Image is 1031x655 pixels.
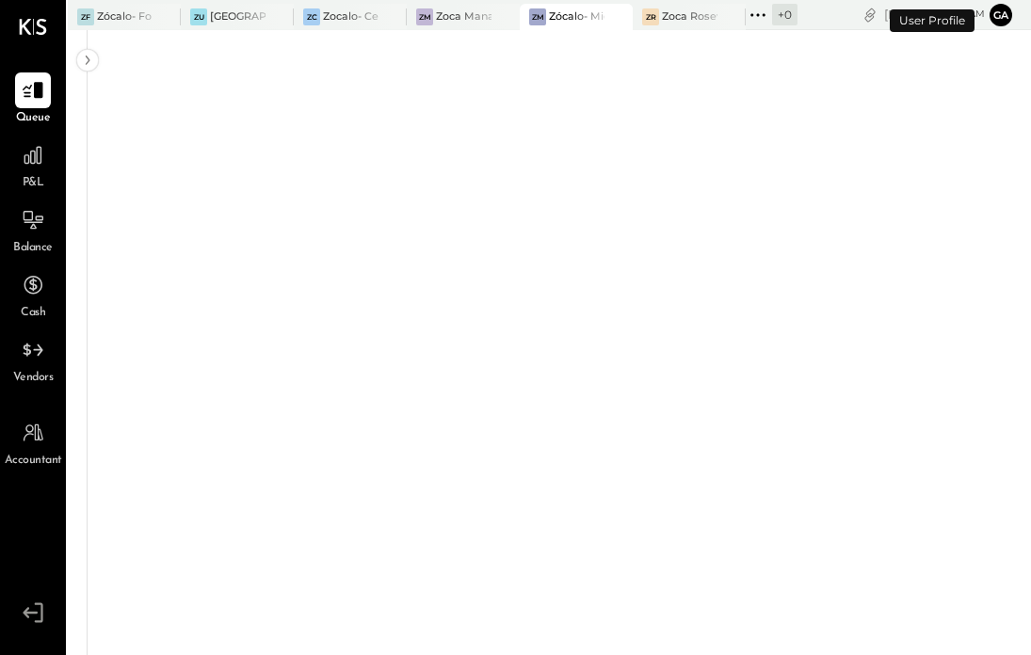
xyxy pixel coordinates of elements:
div: ZU [190,8,207,25]
a: Queue [1,72,65,127]
button: ga [990,4,1012,26]
span: Queue [16,110,51,127]
div: ZF [77,8,94,25]
div: Zocalo- Central Kitchen (Commissary) [323,9,379,24]
span: 6 : 53 [928,6,966,24]
a: Balance [1,202,65,257]
span: Vendors [13,370,54,387]
div: ZM [529,8,546,25]
div: Zócalo- Midtown (Zoca Inc.) [549,9,604,24]
span: P&L [23,175,44,192]
div: Zoca Management Services Inc [436,9,491,24]
div: [GEOGRAPHIC_DATA] [210,9,266,24]
div: Zoca Roseville Inc. [662,9,717,24]
a: Accountant [1,415,65,470]
span: Balance [13,240,53,257]
span: Accountant [5,453,62,470]
div: copy link [861,5,879,24]
div: ZM [416,8,433,25]
div: Zócalo- Folsom [97,9,153,24]
div: [DATE] [884,6,985,24]
a: P&L [1,137,65,192]
div: + 0 [772,4,797,25]
a: Vendors [1,332,65,387]
div: ZR [642,8,659,25]
div: User Profile [890,9,975,32]
span: Cash [21,305,45,322]
div: ZC [303,8,320,25]
span: am [969,8,985,21]
a: Cash [1,267,65,322]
